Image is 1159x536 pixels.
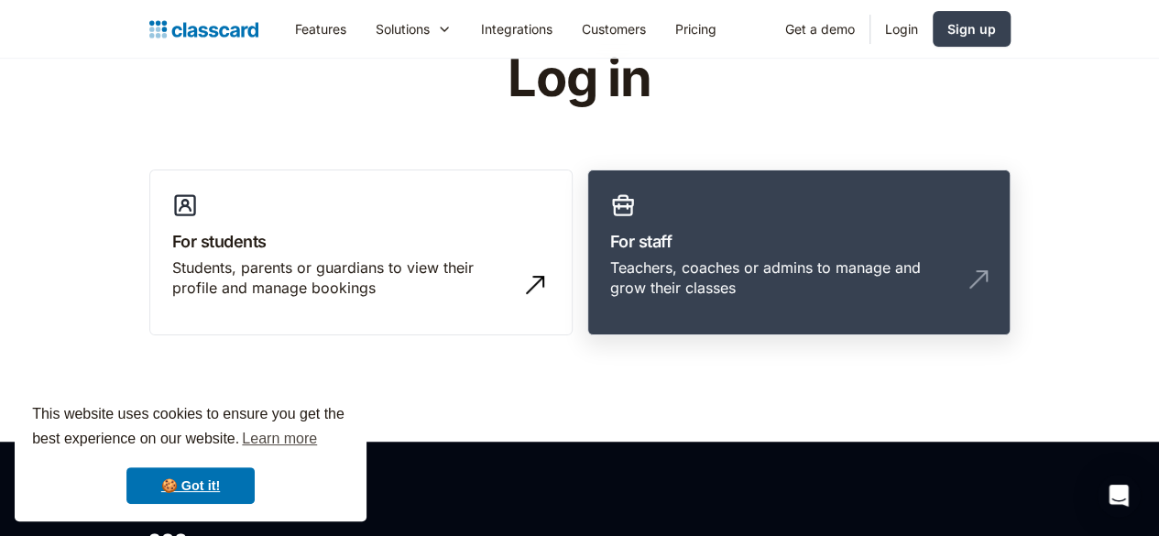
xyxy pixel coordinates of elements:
[172,257,513,299] div: Students, parents or guardians to view their profile and manage bookings
[376,19,430,38] div: Solutions
[947,19,996,38] div: Sign up
[172,229,550,254] h3: For students
[933,11,1011,47] a: Sign up
[771,8,869,49] a: Get a demo
[610,229,988,254] h3: For staff
[289,50,870,107] h1: Log in
[149,16,258,42] a: home
[280,8,361,49] a: Features
[1097,474,1141,518] div: Open Intercom Messenger
[661,8,731,49] a: Pricing
[15,386,366,521] div: cookieconsent
[126,467,255,504] a: dismiss cookie message
[567,8,661,49] a: Customers
[239,425,320,453] a: learn more about cookies
[610,257,951,299] div: Teachers, coaches or admins to manage and grow their classes
[149,170,573,336] a: For studentsStudents, parents or guardians to view their profile and manage bookings
[587,170,1011,336] a: For staffTeachers, coaches or admins to manage and grow their classes
[466,8,567,49] a: Integrations
[361,8,466,49] div: Solutions
[32,403,349,453] span: This website uses cookies to ensure you get the best experience on our website.
[870,8,933,49] a: Login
